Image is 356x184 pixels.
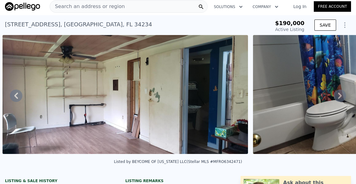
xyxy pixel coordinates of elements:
img: Pellego [5,2,40,11]
span: Active Listing [275,27,304,32]
a: Log In [286,3,314,10]
div: Listed by BEYCOME OF [US_STATE] LLC (Stellar MLS #MFRO6342471) [114,160,242,164]
button: SAVE [314,20,336,31]
span: Search an address or region [50,3,125,10]
img: Sale: 167702972 Parcel: 23255674 [2,35,248,154]
div: [STREET_ADDRESS] , [GEOGRAPHIC_DATA] , FL 34234 [5,20,152,29]
button: Show Options [339,19,351,31]
span: $190,000 [275,20,304,26]
div: Listing remarks [125,178,231,183]
button: Company [248,1,283,12]
button: Solutions [209,1,248,12]
a: Free Account [314,1,351,12]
